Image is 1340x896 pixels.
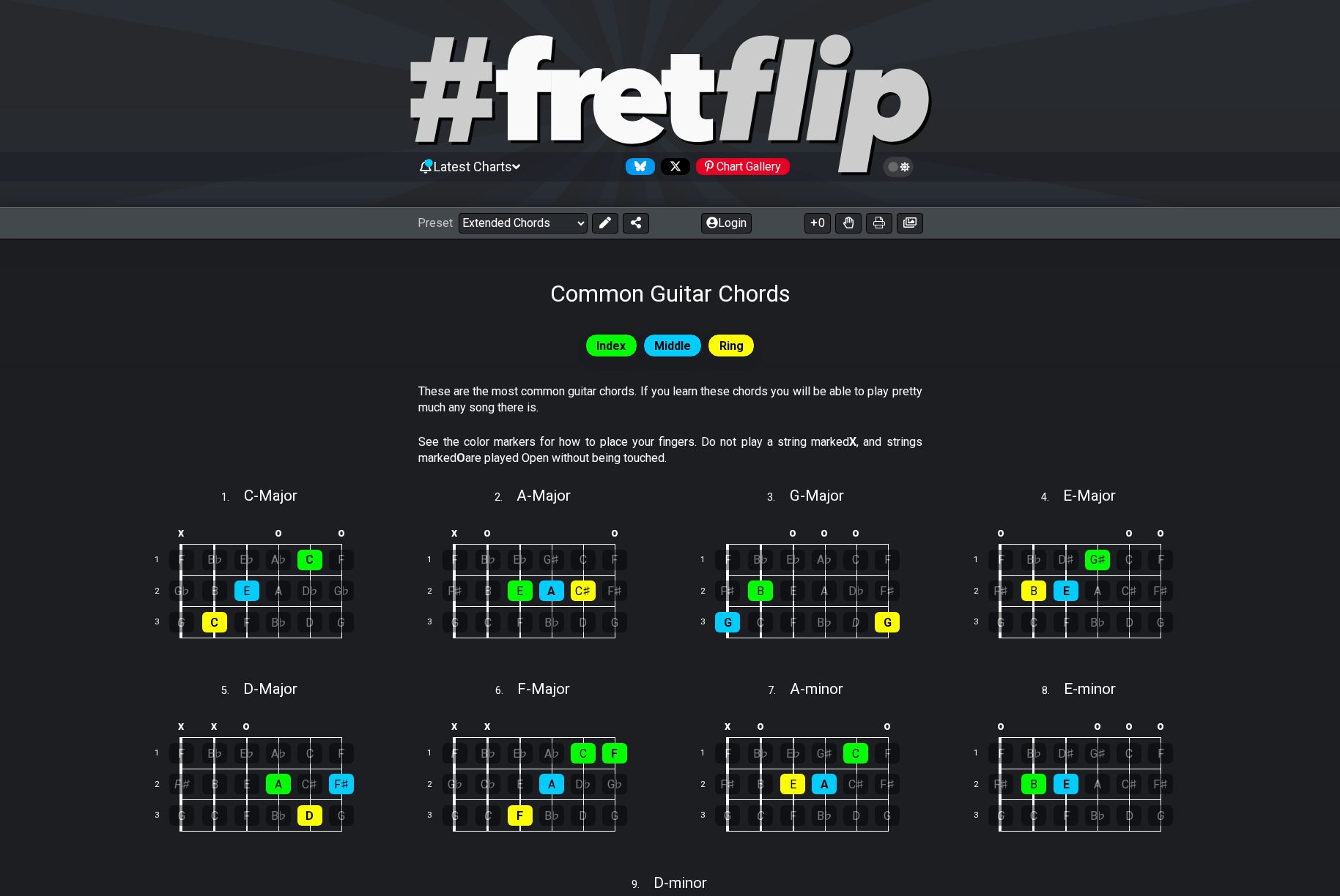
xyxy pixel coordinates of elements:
[329,612,354,632] div: G
[1148,743,1173,764] div: F
[780,743,805,764] div: E♭
[459,213,588,234] select: Preset
[596,335,626,356] span: Index
[471,520,504,545] td: o
[812,774,837,794] div: A
[1148,774,1173,794] div: F♯
[146,575,181,607] td: 2
[790,680,843,698] span: A - minor
[1085,774,1110,794] div: A
[715,612,740,632] div: G
[329,580,354,601] div: G♭
[539,580,564,601] div: A
[804,213,831,234] button: 0
[471,714,504,738] td: x
[438,714,472,738] td: x
[169,743,194,764] div: F
[297,774,322,794] div: C♯
[495,683,517,699] span: 6 .
[297,805,322,826] div: D
[202,743,227,764] div: B♭
[169,612,194,632] div: G
[748,805,773,826] div: C
[297,580,322,601] div: D♭
[654,874,707,892] span: D - minor
[508,580,533,601] div: E
[475,774,500,794] div: C♭
[571,580,596,601] div: C♯
[169,805,194,826] div: G
[419,738,454,769] td: 1
[1021,805,1046,826] div: C
[602,612,627,632] div: G
[146,769,181,800] td: 2
[812,612,837,632] div: B♭
[692,575,727,607] td: 2
[602,580,627,601] div: F♯
[234,743,259,764] div: E♭
[266,580,291,601] div: A
[748,743,773,764] div: B♭
[780,580,805,601] div: E
[602,774,627,794] div: G♭
[711,714,744,738] td: x
[517,487,571,504] span: A - Major
[777,520,809,545] td: o
[475,550,500,570] div: B♭
[266,774,291,794] div: A
[234,550,259,570] div: E♭
[1117,774,1141,794] div: C♯
[169,774,194,794] div: F♯
[475,612,500,632] div: C
[1021,580,1046,601] div: B
[495,490,517,506] span: 2 .
[843,550,868,570] div: C
[329,743,354,764] div: F
[329,774,354,794] div: F♯
[965,738,1000,769] td: 1
[231,714,263,738] td: o
[1085,612,1110,632] div: B♭
[419,769,454,800] td: 2
[620,158,655,175] a: Follow #fretflip at Bluesky
[1021,774,1046,794] div: B
[988,550,1013,570] div: F
[234,612,259,632] div: F
[780,550,805,570] div: E♭
[812,805,837,826] div: B♭
[234,774,259,794] div: E
[875,805,900,826] div: G
[701,213,752,234] button: Login
[443,612,467,632] div: G
[508,612,533,632] div: F
[438,520,472,545] td: x
[748,580,773,601] div: B
[692,545,727,576] td: 1
[266,550,291,570] div: A♭
[146,545,181,576] td: 1
[602,550,627,570] div: F
[266,612,291,632] div: B♭
[297,612,322,632] div: D
[165,714,199,738] td: x
[539,743,564,764] div: A♭
[475,805,500,826] div: C
[1085,580,1110,601] div: A
[1041,490,1063,506] span: 4 .
[419,575,454,607] td: 2
[744,714,777,738] td: o
[602,743,627,764] div: F
[475,743,500,764] div: B♭
[1054,550,1078,570] div: D♯
[1085,743,1110,764] div: G♯
[875,550,900,570] div: F
[1117,805,1141,826] div: D
[988,774,1013,794] div: F♯
[550,280,791,307] h1: Common Guitar Chords
[592,213,618,234] button: Edit Preset
[719,335,744,356] span: Ring
[768,683,790,699] span: 7 .
[539,612,564,632] div: B♭
[835,213,862,234] button: Toggle Dexterity for all fretkits
[1042,683,1064,699] span: 8 .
